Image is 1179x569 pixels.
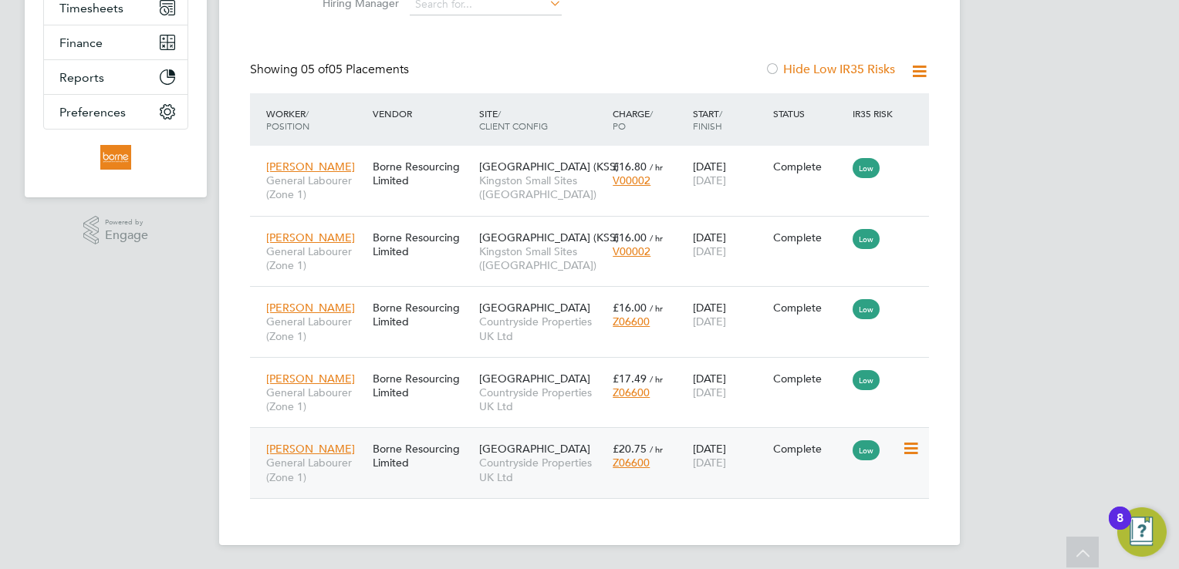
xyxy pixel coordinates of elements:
[773,372,846,386] div: Complete
[853,229,880,249] span: Low
[650,373,663,385] span: / hr
[1117,507,1167,557] button: Open Resource Center, 8 new notifications
[773,301,846,315] div: Complete
[650,161,663,173] span: / hr
[613,173,650,187] span: V00002
[479,301,590,315] span: [GEOGRAPHIC_DATA]
[369,152,475,195] div: Borne Resourcing Limited
[59,1,123,15] span: Timesheets
[44,95,187,129] button: Preferences
[44,25,187,59] button: Finance
[479,315,605,342] span: Countryside Properties UK Ltd
[266,301,355,315] span: [PERSON_NAME]
[613,160,647,173] span: £16.80
[613,301,647,315] span: £16.00
[689,293,769,336] div: [DATE]
[479,372,590,386] span: [GEOGRAPHIC_DATA]
[689,223,769,266] div: [DATE]
[479,442,590,456] span: [GEOGRAPHIC_DATA]
[479,107,548,132] span: / Client Config
[100,145,130,170] img: borneltd-logo-retina.png
[849,99,902,127] div: IR35 Risk
[83,216,149,245] a: Powered byEngage
[693,386,726,399] span: [DATE]
[650,443,663,455] span: / hr
[693,456,726,470] span: [DATE]
[369,99,475,127] div: Vendor
[693,107,722,132] span: / Finish
[693,244,726,258] span: [DATE]
[689,434,769,477] div: [DATE]
[479,244,605,272] span: Kingston Small Sites ([GEOGRAPHIC_DATA])
[479,173,605,201] span: Kingston Small Sites ([GEOGRAPHIC_DATA])
[613,442,647,456] span: £20.75
[250,62,412,78] div: Showing
[262,99,369,140] div: Worker
[105,216,148,229] span: Powered by
[765,62,895,77] label: Hide Low IR35 Risks
[689,364,769,407] div: [DATE]
[773,231,846,244] div: Complete
[59,35,103,50] span: Finance
[262,292,929,305] a: [PERSON_NAME]General Labourer (Zone 1)Borne Resourcing Limited[GEOGRAPHIC_DATA]Countryside Proper...
[369,223,475,266] div: Borne Resourcing Limited
[613,244,650,258] span: V00002
[613,231,647,244] span: £16.00
[301,62,409,77] span: 05 Placements
[769,99,850,127] div: Status
[59,70,104,85] span: Reports
[266,372,355,386] span: [PERSON_NAME]
[266,456,365,483] span: General Labourer (Zone 1)
[266,315,365,342] span: General Labourer (Zone 1)
[853,158,880,178] span: Low
[262,151,929,164] a: [PERSON_NAME]General Labourer (Zone 1)Borne Resourcing Limited[GEOGRAPHIC_DATA] (KSS)Kingston Sma...
[266,173,365,201] span: General Labourer (Zone 1)
[475,99,609,140] div: Site
[369,434,475,477] div: Borne Resourcing Limited
[613,315,650,328] span: Z06600
[1117,518,1123,538] div: 8
[853,299,880,319] span: Low
[262,222,929,235] a: [PERSON_NAME]General Labourer (Zone 1)Borne Resourcing Limited[GEOGRAPHIC_DATA] (KSS)Kingston Sma...
[266,386,365,413] span: General Labourer (Zone 1)
[773,160,846,173] div: Complete
[689,152,769,195] div: [DATE]
[613,107,653,132] span: / PO
[59,105,126,120] span: Preferences
[773,442,846,456] div: Complete
[266,107,309,132] span: / Position
[266,244,365,272] span: General Labourer (Zone 1)
[613,386,650,399] span: Z06600
[613,372,647,386] span: £17.49
[693,315,726,328] span: [DATE]
[650,302,663,314] span: / hr
[650,232,663,244] span: / hr
[266,160,355,173] span: [PERSON_NAME]
[43,145,188,170] a: Go to home page
[369,293,475,336] div: Borne Resourcing Limited
[105,229,148,242] span: Engage
[609,99,689,140] div: Charge
[479,231,619,244] span: [GEOGRAPHIC_DATA] (KSS)
[262,363,929,376] a: [PERSON_NAME]General Labourer (Zone 1)Borne Resourcing Limited[GEOGRAPHIC_DATA]Countryside Proper...
[479,386,605,413] span: Countryside Properties UK Ltd
[693,173,726,187] span: [DATE]
[479,160,619,173] span: [GEOGRAPHIC_DATA] (KSS)
[266,442,355,456] span: [PERSON_NAME]
[853,370,880,390] span: Low
[301,62,329,77] span: 05 of
[613,456,650,470] span: Z06600
[689,99,769,140] div: Start
[479,456,605,483] span: Countryside Properties UK Ltd
[853,440,880,460] span: Low
[369,364,475,407] div: Borne Resourcing Limited
[266,231,355,244] span: [PERSON_NAME]
[44,60,187,94] button: Reports
[262,433,929,446] a: [PERSON_NAME]General Labourer (Zone 1)Borne Resourcing Limited[GEOGRAPHIC_DATA]Countryside Proper...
